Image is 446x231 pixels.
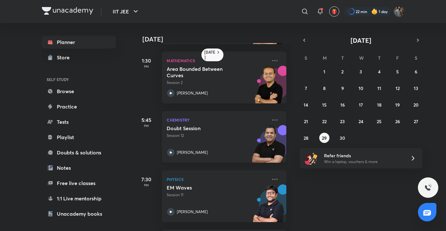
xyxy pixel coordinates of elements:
[167,125,246,131] h5: Doubt Session
[109,5,143,18] button: IIT JEE
[374,66,384,77] button: September 4, 2025
[337,83,348,93] button: September 9, 2025
[319,133,329,143] button: September 29, 2025
[411,66,421,77] button: September 6, 2025
[374,116,384,126] button: September 25, 2025
[177,209,208,215] p: [PERSON_NAME]
[331,9,337,14] img: avatar
[42,146,116,159] a: Doubts & solutions
[377,102,382,108] abbr: September 18, 2025
[167,184,246,191] h5: EM Waves
[340,118,345,124] abbr: September 23, 2025
[304,135,308,141] abbr: September 28, 2025
[396,55,399,61] abbr: Friday
[337,133,348,143] button: September 30, 2025
[42,207,116,220] a: Unacademy books
[359,69,362,75] abbr: September 3, 2025
[42,100,116,113] a: Practice
[177,150,208,155] p: [PERSON_NAME]
[414,85,418,91] abbr: September 13, 2025
[42,7,93,15] img: Company Logo
[319,100,329,110] button: September 15, 2025
[394,6,404,17] img: Shivam Munot
[304,102,308,108] abbr: September 14, 2025
[134,183,159,187] p: PM
[415,55,417,61] abbr: Saturday
[323,85,326,91] abbr: September 8, 2025
[324,159,403,165] p: Win a laptop, vouchers & more
[57,54,74,61] div: Store
[167,192,267,198] p: Session 11
[301,83,311,93] button: September 7, 2025
[167,57,267,64] p: Mathematics
[356,116,366,126] button: September 24, 2025
[304,118,308,124] abbr: September 21, 2025
[143,35,293,43] h4: [DATE]
[309,36,413,45] button: [DATE]
[42,85,116,98] a: Browse
[305,55,307,61] abbr: Sunday
[392,116,403,126] button: September 26, 2025
[337,66,348,77] button: September 2, 2025
[395,118,400,124] abbr: September 26, 2025
[392,66,403,77] button: September 5, 2025
[305,152,318,165] img: referral
[42,51,116,64] a: Store
[377,118,382,124] abbr: September 25, 2025
[134,64,159,68] p: PM
[356,100,366,110] button: September 17, 2025
[319,66,329,77] button: September 1, 2025
[322,118,327,124] abbr: September 22, 2025
[323,69,325,75] abbr: September 1, 2025
[396,85,400,91] abbr: September 12, 2025
[305,85,307,91] abbr: September 7, 2025
[392,83,403,93] button: September 12, 2025
[392,100,403,110] button: September 19, 2025
[377,85,381,91] abbr: September 11, 2025
[329,6,339,17] button: avatar
[251,66,286,110] img: unacademy
[341,85,344,91] abbr: September 9, 2025
[322,102,327,108] abbr: September 15, 2025
[341,55,344,61] abbr: Tuesday
[378,69,381,75] abbr: September 4, 2025
[324,152,403,159] h6: Refer friends
[167,116,267,124] p: Chemistry
[374,100,384,110] button: September 18, 2025
[340,135,345,141] abbr: September 30, 2025
[340,102,345,108] abbr: September 16, 2025
[374,83,384,93] button: September 11, 2025
[167,175,267,183] p: Physics
[414,118,418,124] abbr: September 27, 2025
[378,55,381,61] abbr: Thursday
[301,116,311,126] button: September 21, 2025
[396,69,399,75] abbr: September 5, 2025
[167,133,267,138] p: Session 12
[42,161,116,174] a: Notes
[351,36,371,45] span: [DATE]
[359,118,363,124] abbr: September 24, 2025
[42,74,116,85] h6: SELF STUDY
[42,36,116,48] a: Planner
[395,102,400,108] abbr: September 19, 2025
[337,100,348,110] button: September 16, 2025
[42,131,116,144] a: Playlist
[322,135,327,141] abbr: September 29, 2025
[359,55,364,61] abbr: Wednesday
[415,69,417,75] abbr: September 6, 2025
[134,116,159,124] h5: 5:45
[337,116,348,126] button: September 23, 2025
[359,102,363,108] abbr: September 17, 2025
[301,100,311,110] button: September 14, 2025
[356,83,366,93] button: September 10, 2025
[411,83,421,93] button: September 13, 2025
[301,133,311,143] button: September 28, 2025
[167,80,267,86] p: Session 2
[251,125,286,169] img: unacademy
[205,50,216,60] h6: [DATE]
[251,184,286,228] img: unacademy
[167,66,246,78] h5: Area Bounded Between Curves
[42,7,93,16] a: Company Logo
[323,55,327,61] abbr: Monday
[359,85,363,91] abbr: September 10, 2025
